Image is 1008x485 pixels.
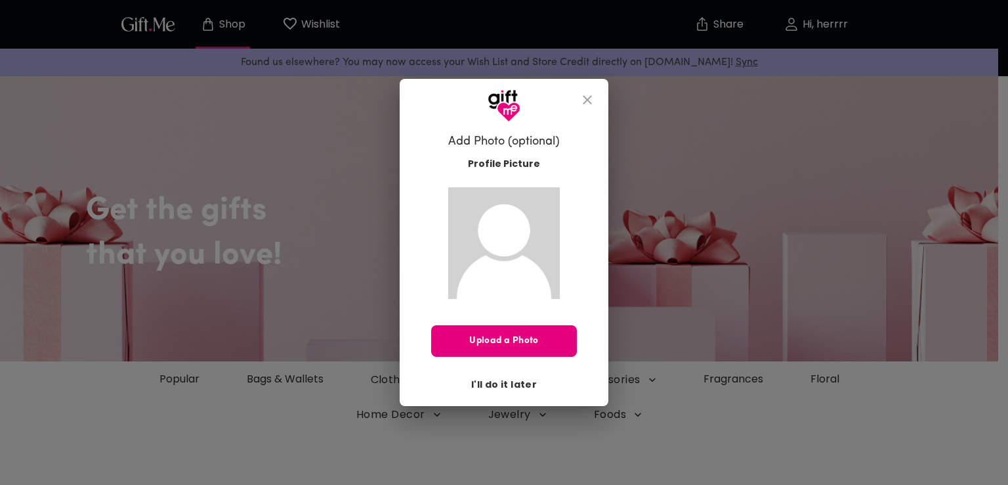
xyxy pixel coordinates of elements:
button: I'll do it later [466,373,542,396]
img: GiftMe Logo [488,89,520,122]
button: close [572,84,603,116]
h6: Add Photo (optional) [448,134,560,150]
img: Gift.me default profile picture [448,187,560,299]
span: I'll do it later [471,377,537,392]
span: Upload a Photo [431,334,577,348]
span: Profile Picture [468,157,540,171]
button: Upload a Photo [431,325,577,357]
